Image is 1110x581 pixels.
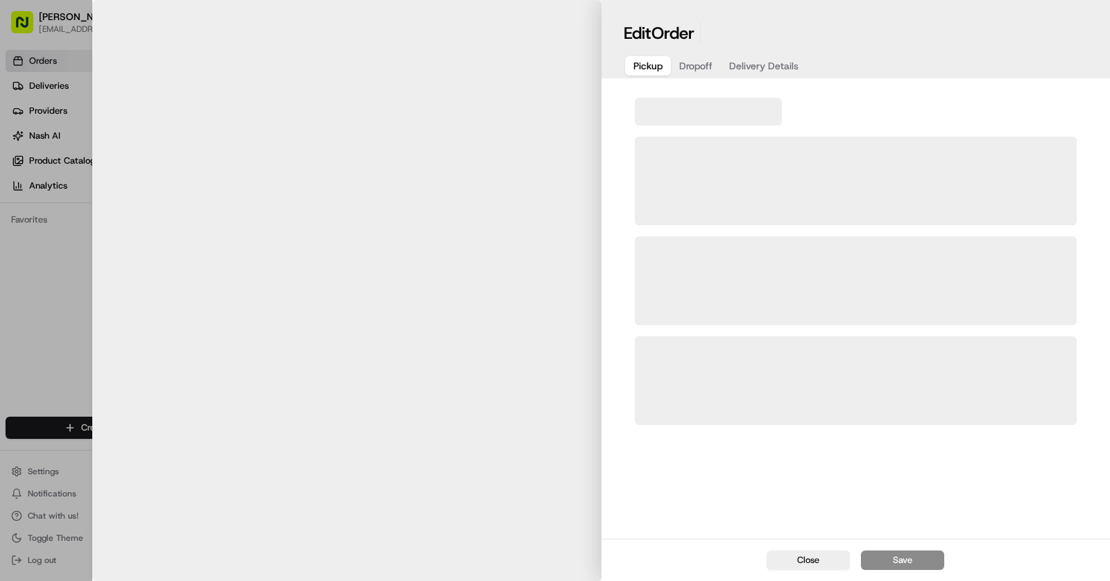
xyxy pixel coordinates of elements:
[624,22,694,44] h1: Edit
[679,59,712,73] span: Dropoff
[767,550,850,570] button: Close
[633,59,663,73] span: Pickup
[729,59,799,73] span: Delivery Details
[651,22,694,44] span: Order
